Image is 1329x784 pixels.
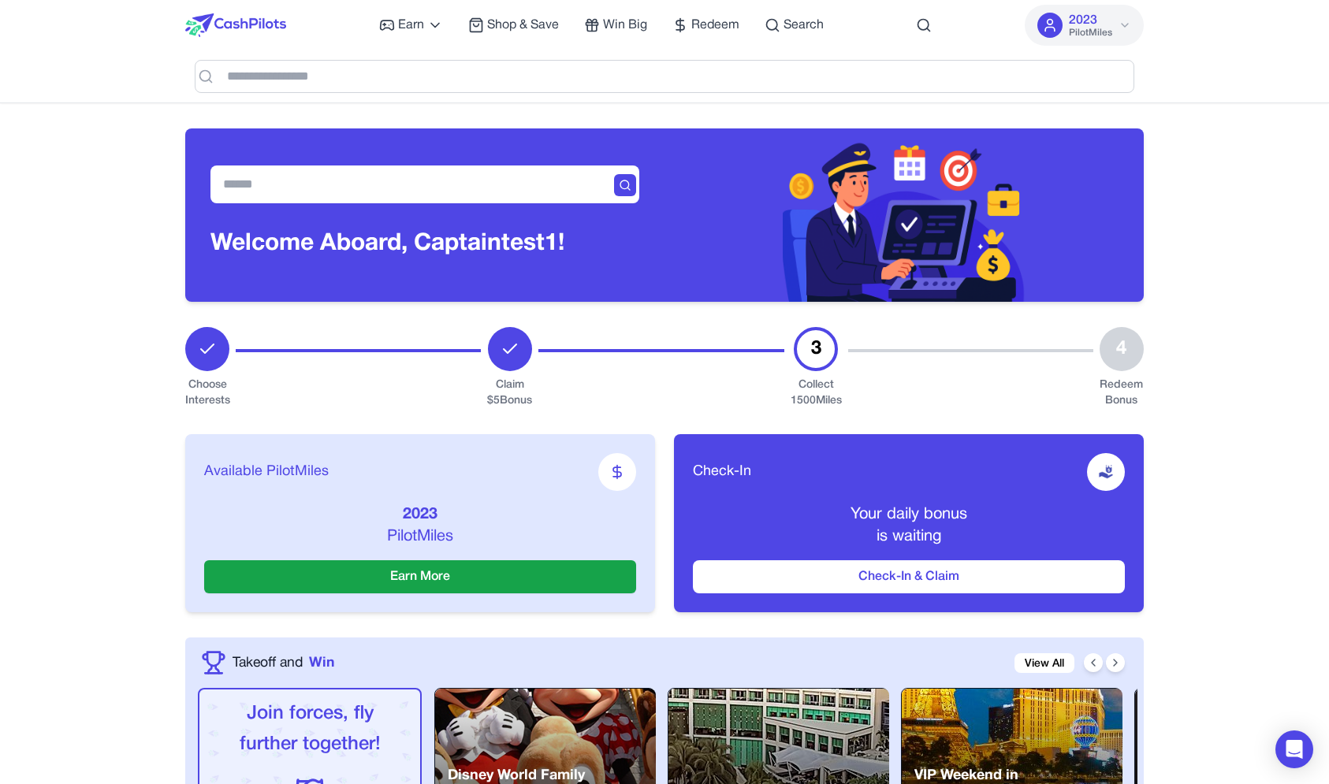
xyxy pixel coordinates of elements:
div: 3 [794,327,838,371]
a: Shop & Save [468,16,559,35]
p: Join forces, fly further together! [212,699,408,760]
p: 2023 [204,503,636,526]
span: Earn [398,16,424,35]
span: Takeoff and [233,652,303,673]
span: Win Big [603,16,647,35]
img: receive-dollar [1098,464,1114,480]
a: Search [765,16,824,35]
span: is waiting [877,529,941,544]
div: Choose Interests [185,377,229,409]
a: Win Big [584,16,647,35]
span: 2023 [1069,11,1097,30]
p: Your daily bonus [693,503,1125,526]
span: Available PilotMiles [204,461,329,483]
div: Redeem Bonus [1100,377,1144,409]
button: 2023PilotMiles [1025,5,1144,46]
a: View All [1014,653,1074,673]
a: Takeoff andWin [233,652,334,673]
a: Earn [379,16,443,35]
span: Check-In [693,461,751,483]
div: Collect 1500 Miles [791,377,842,409]
p: PilotMiles [204,526,636,548]
span: PilotMiles [1069,27,1112,39]
span: Shop & Save [487,16,559,35]
div: Claim $ 5 Bonus [487,377,532,409]
span: Win [309,652,334,673]
a: Redeem [672,16,739,35]
img: CashPilots Logo [185,13,286,37]
img: Header decoration [783,128,1026,302]
div: Open Intercom Messenger [1275,730,1313,768]
h3: Welcome Aboard, Captain test1! [210,230,564,258]
button: Earn More [204,560,636,593]
span: Redeem [691,16,739,35]
button: Check-In & Claim [693,560,1125,593]
div: 4 [1100,327,1144,371]
span: Search [784,16,824,35]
